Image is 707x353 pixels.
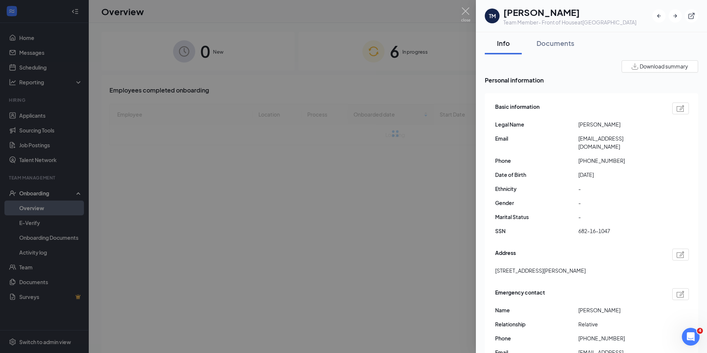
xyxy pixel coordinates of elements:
[697,328,703,334] span: 4
[578,120,662,128] span: [PERSON_NAME]
[503,6,636,19] h1: [PERSON_NAME]
[578,199,662,207] span: -
[578,157,662,165] span: [PHONE_NUMBER]
[578,227,662,235] span: 682-16-1047
[682,328,700,346] iframe: Intercom live chat
[688,12,695,20] svg: ExternalLink
[578,306,662,314] span: [PERSON_NAME]
[495,157,578,165] span: Phone
[503,19,636,26] div: Team Member- Front of House at [GEOGRAPHIC_DATA]
[495,171,578,179] span: Date of Birth
[578,334,662,342] span: [PHONE_NUMBER]
[495,134,578,142] span: Email
[655,12,663,20] svg: ArrowLeftNew
[640,63,688,70] span: Download summary
[489,12,496,20] div: TM
[495,185,578,193] span: Ethnicity
[495,334,578,342] span: Phone
[669,9,682,23] button: ArrowRight
[495,199,578,207] span: Gender
[578,213,662,221] span: -
[495,306,578,314] span: Name
[537,38,574,48] div: Documents
[495,227,578,235] span: SSN
[495,120,578,128] span: Legal Name
[495,213,578,221] span: Marital Status
[652,9,666,23] button: ArrowLeftNew
[495,102,539,114] span: Basic information
[495,288,545,300] span: Emergency contact
[578,185,662,193] span: -
[622,60,698,73] button: Download summary
[492,38,514,48] div: Info
[495,266,586,275] span: [STREET_ADDRESS][PERSON_NAME]
[485,75,698,85] span: Personal information
[685,9,698,23] button: ExternalLink
[672,12,679,20] svg: ArrowRight
[578,320,662,328] span: Relative
[578,134,662,151] span: [EMAIL_ADDRESS][DOMAIN_NAME]
[495,249,516,260] span: Address
[495,320,578,328] span: Relationship
[578,171,662,179] span: [DATE]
